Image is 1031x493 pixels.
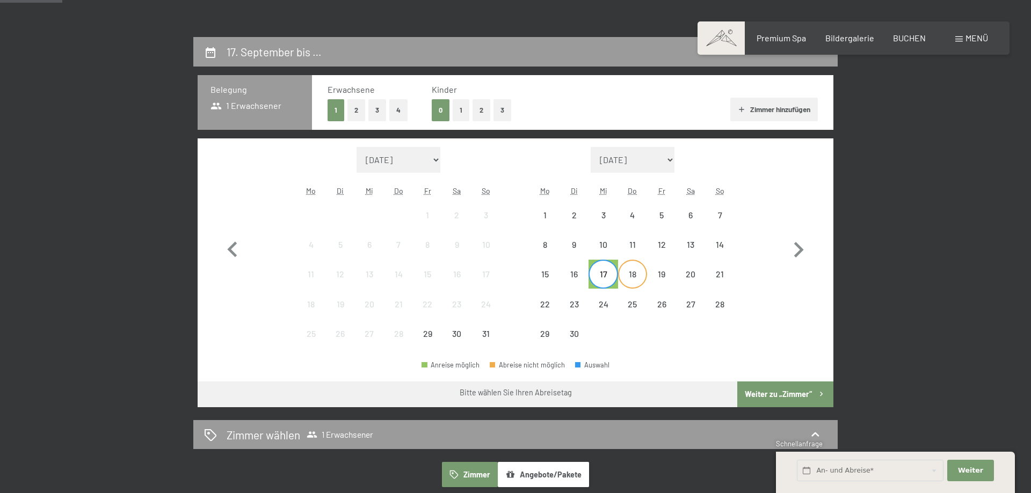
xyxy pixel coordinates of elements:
[444,211,470,238] div: 2
[706,289,735,318] div: Sun Sep 28 2025
[442,260,471,289] div: Sat Aug 16 2025
[473,211,499,238] div: 3
[618,260,647,289] div: Thu Sep 18 2025
[413,230,442,259] div: Fri Aug 08 2025
[532,329,558,356] div: 29
[413,201,442,230] div: Fri Aug 01 2025
[471,230,500,259] div: Abreise nicht möglich
[325,260,354,289] div: Abreise nicht möglich
[730,98,818,121] button: Zimmer hinzufügen
[473,240,499,267] div: 10
[356,270,383,297] div: 13
[326,240,353,267] div: 5
[947,460,993,482] button: Weiter
[825,33,874,43] a: Bildergalerie
[355,289,384,318] div: Wed Aug 20 2025
[471,319,500,348] div: Abreise nicht möglich
[561,300,587,327] div: 23
[676,260,705,289] div: Abreise nicht möglich
[706,260,735,289] div: Sun Sep 21 2025
[444,300,470,327] div: 23
[297,240,324,267] div: 4
[413,319,442,348] div: Abreise nicht möglich
[618,230,647,259] div: Thu Sep 11 2025
[413,289,442,318] div: Fri Aug 22 2025
[618,289,647,318] div: Abreise nicht möglich
[647,260,676,289] div: Abreise nicht möglich
[413,260,442,289] div: Abreise nicht möglich
[531,230,560,259] div: Abreise nicht möglich
[590,300,616,327] div: 24
[355,260,384,289] div: Wed Aug 13 2025
[473,99,490,121] button: 2
[677,240,704,267] div: 13
[453,186,461,195] abbr: Samstag
[531,319,560,348] div: Abreise nicht möglich
[676,201,705,230] div: Sat Sep 06 2025
[618,201,647,230] div: Abreise nicht möglich
[589,201,618,230] div: Wed Sep 03 2025
[532,211,558,238] div: 1
[706,230,735,259] div: Abreise nicht möglich
[442,289,471,318] div: Abreise nicht möglich
[706,289,735,318] div: Abreise nicht möglich
[471,201,500,230] div: Sun Aug 03 2025
[356,329,383,356] div: 27
[328,99,344,121] button: 1
[776,439,823,448] span: Schnellanfrage
[716,186,724,195] abbr: Sonntag
[589,289,618,318] div: Wed Sep 24 2025
[707,211,734,238] div: 7
[413,201,442,230] div: Abreise nicht möglich
[482,186,490,195] abbr: Sonntag
[473,300,499,327] div: 24
[532,240,558,267] div: 8
[471,201,500,230] div: Abreise nicht möglich
[325,230,354,259] div: Tue Aug 05 2025
[532,270,558,297] div: 15
[413,319,442,348] div: Fri Aug 29 2025
[217,147,248,349] button: Vorheriger Monat
[560,260,589,289] div: Tue Sep 16 2025
[571,186,578,195] abbr: Dienstag
[676,289,705,318] div: Abreise nicht möglich
[227,45,322,58] h2: 17. September bis …
[355,230,384,259] div: Abreise nicht möglich
[297,270,324,297] div: 11
[471,230,500,259] div: Sun Aug 10 2025
[442,201,471,230] div: Sat Aug 02 2025
[531,289,560,318] div: Mon Sep 22 2025
[737,381,833,407] button: Weiter zu „Zimmer“
[325,230,354,259] div: Abreise nicht möglich
[444,240,470,267] div: 9
[561,240,587,267] div: 9
[384,319,413,348] div: Thu Aug 28 2025
[355,289,384,318] div: Abreise nicht möglich
[648,270,675,297] div: 19
[325,319,354,348] div: Abreise nicht möglich
[414,240,441,267] div: 8
[296,319,325,348] div: Abreise nicht möglich
[432,99,449,121] button: 0
[384,289,413,318] div: Abreise nicht möglich
[296,289,325,318] div: Abreise nicht möglich
[893,33,926,43] a: BUCHEN
[687,186,695,195] abbr: Samstag
[325,319,354,348] div: Tue Aug 26 2025
[965,33,988,43] span: Menü
[414,329,441,356] div: 29
[384,260,413,289] div: Thu Aug 14 2025
[389,99,408,121] button: 4
[444,270,470,297] div: 16
[471,289,500,318] div: Abreise nicht möglich
[676,260,705,289] div: Sat Sep 20 2025
[531,289,560,318] div: Abreise nicht möglich
[575,362,609,369] div: Auswahl
[757,33,806,43] a: Premium Spa
[460,387,572,398] div: Bitte wählen Sie Ihren Abreisetag
[648,300,675,327] div: 26
[307,429,373,440] span: 1 Erwachsener
[473,270,499,297] div: 17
